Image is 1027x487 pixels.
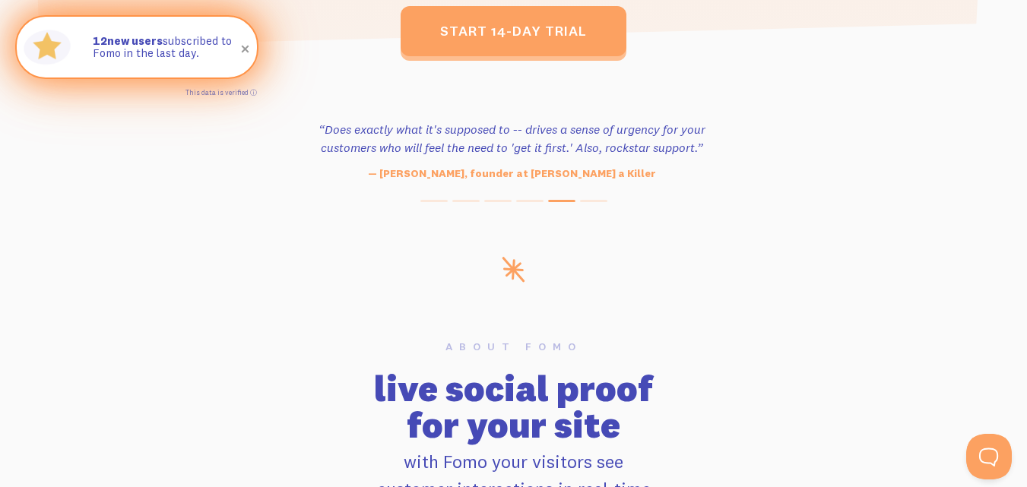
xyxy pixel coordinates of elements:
p: — [PERSON_NAME], founder at [PERSON_NAME] a Killer [309,166,713,182]
p: subscribed to Fomo in the last day. [93,35,242,60]
a: start 14-day trial [401,6,626,56]
a: This data is verified ⓘ [185,88,257,96]
h6: About Fomo [90,341,938,352]
img: Fomo [20,20,74,74]
h3: “Does exactly what it's supposed to -- drives a sense of urgency for your customers who will feel... [309,120,713,157]
iframe: Help Scout Beacon - Open [966,434,1012,479]
span: 12 [93,35,107,48]
h2: live social proof for your site [90,370,938,443]
strong: new users [93,33,163,48]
